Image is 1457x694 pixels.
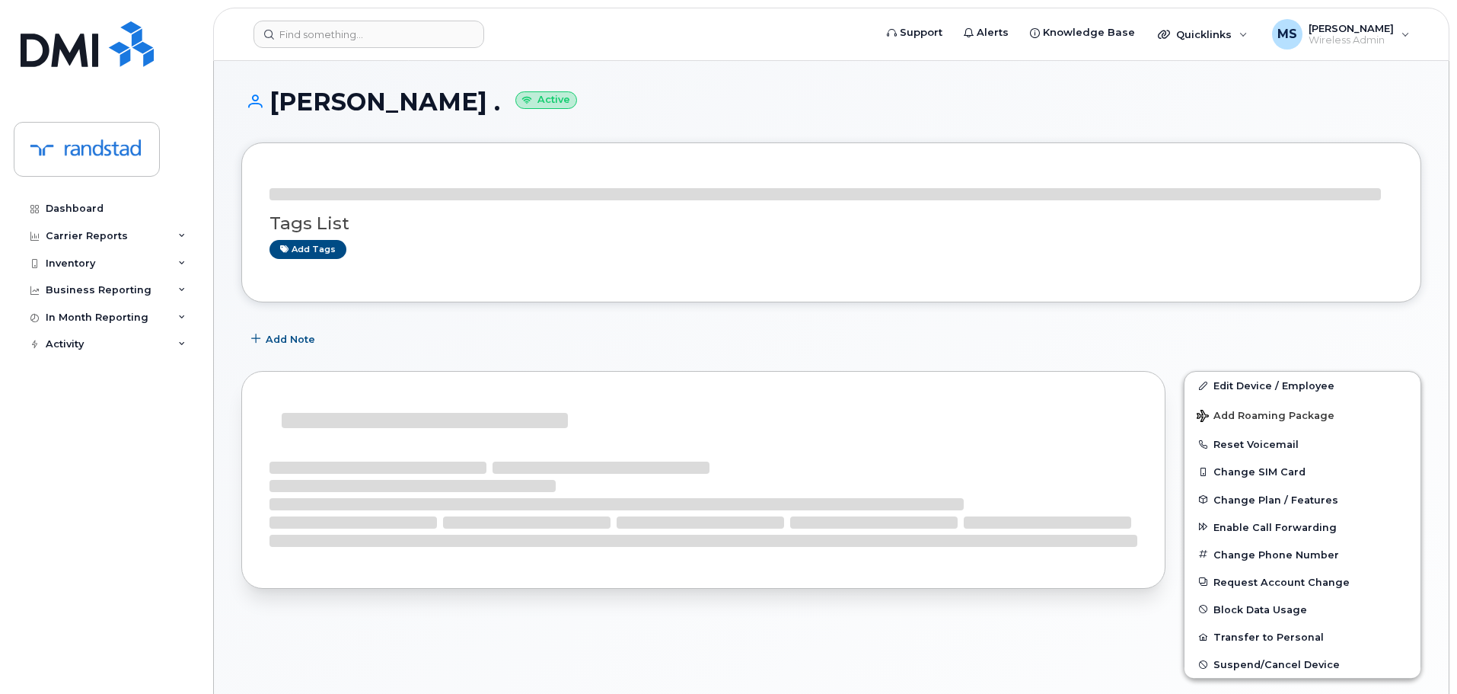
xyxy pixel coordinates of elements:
button: Suspend/Cancel Device [1184,651,1420,678]
span: Enable Call Forwarding [1213,521,1337,532]
span: Add Note [266,332,315,347]
button: Request Account Change [1184,568,1420,596]
button: Block Data Usage [1184,596,1420,623]
a: Add tags [269,240,346,259]
span: Add Roaming Package [1197,410,1334,424]
a: Edit Device / Employee [1184,372,1420,399]
button: Change Plan / Features [1184,486,1420,513]
button: Enable Call Forwarding [1184,513,1420,541]
span: Change Plan / Features [1213,494,1338,505]
button: Add Note [241,325,328,353]
h1: [PERSON_NAME] . [241,88,1421,115]
h3: Tags List [269,214,1393,233]
button: Reset Voicemail [1184,430,1420,458]
span: Suspend/Cancel Device [1213,659,1340,670]
small: Active [515,91,577,109]
button: Change SIM Card [1184,458,1420,485]
button: Transfer to Personal [1184,623,1420,651]
button: Add Roaming Package [1184,399,1420,430]
button: Change Phone Number [1184,541,1420,568]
